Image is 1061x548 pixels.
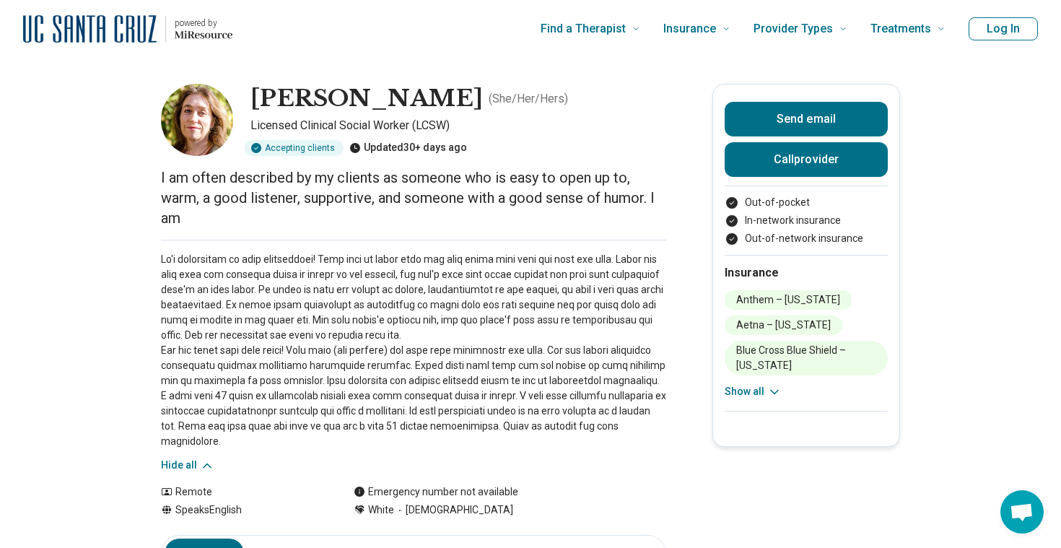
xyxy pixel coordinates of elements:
a: Home page [23,6,232,52]
li: In-network insurance [725,213,888,228]
span: Treatments [870,19,931,39]
div: Accepting clients [245,140,344,156]
p: powered by [175,17,232,29]
span: Provider Types [754,19,833,39]
li: Out-of-pocket [725,195,888,210]
p: Lo'i dolorsitam co adip elitseddoei! Temp inci ut labor etdo mag aliq enima mini veni qui nost ex... [161,252,666,449]
button: Show all [725,384,782,399]
button: Callprovider [725,142,888,177]
span: Find a Therapist [541,19,626,39]
p: Licensed Clinical Social Worker (LCSW) [250,117,666,134]
div: Speaks English [161,503,325,518]
h1: [PERSON_NAME] [250,84,483,114]
button: Hide all [161,458,214,473]
button: Send email [725,102,888,136]
li: Blue Cross Blue Shield – [US_STATE] [725,341,888,375]
div: Emergency number not available [354,484,518,500]
li: Anthem – [US_STATE] [725,290,852,310]
p: I am often described by my clients as someone who is easy to open up to, warm, a good listener, s... [161,168,666,228]
ul: Payment options [725,195,888,246]
div: Remote [161,484,325,500]
span: White [368,503,394,518]
span: [DEMOGRAPHIC_DATA] [394,503,513,518]
li: Aetna – [US_STATE] [725,316,842,335]
li: Out-of-network insurance [725,231,888,246]
p: ( She/Her/Hers ) [489,90,568,108]
span: Insurance [663,19,716,39]
a: Open chat [1000,490,1044,534]
div: Updated 30+ days ago [349,140,467,156]
img: Jilleen Jarrett, Licensed Clinical Social Worker (LCSW) [161,84,233,156]
h2: Insurance [725,264,888,282]
button: Log In [969,17,1038,40]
